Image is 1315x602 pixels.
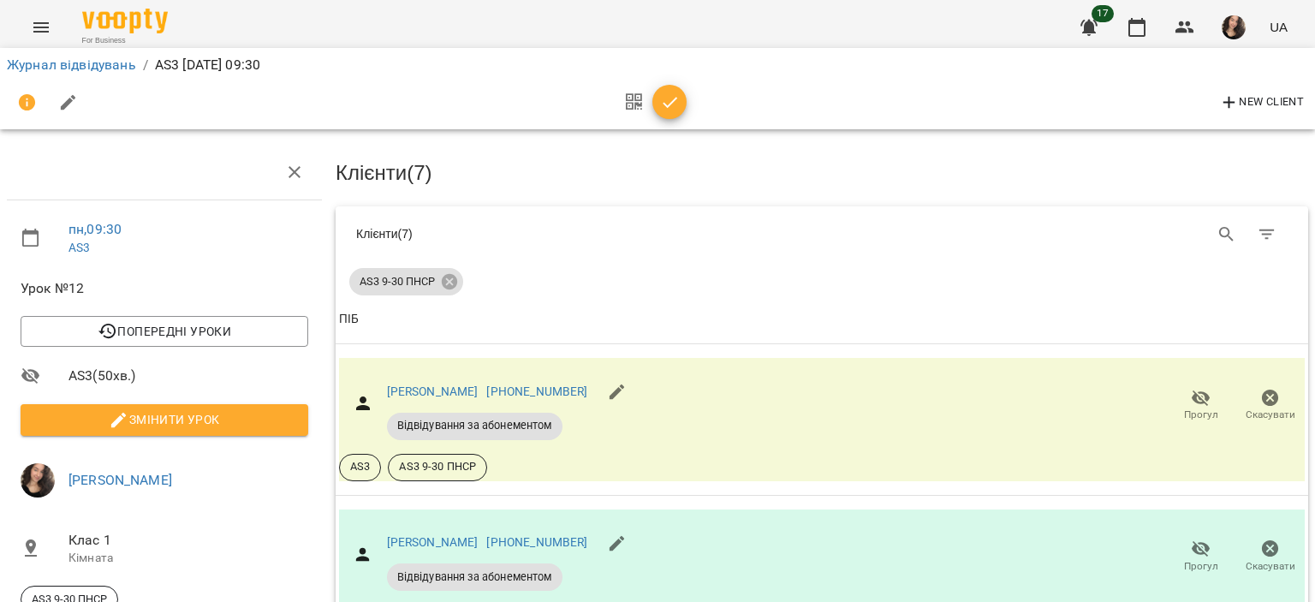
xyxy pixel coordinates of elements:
[387,384,479,398] a: [PERSON_NAME]
[68,472,172,488] a: [PERSON_NAME]
[1092,5,1114,22] span: 17
[336,206,1308,261] div: Table Toolbar
[7,57,136,73] a: Журнал відвідувань
[21,7,62,48] button: Menu
[1166,382,1235,430] button: Прогул
[387,535,479,549] a: [PERSON_NAME]
[21,316,308,347] button: Попередні уроки
[68,221,122,237] a: пн , 09:30
[1206,214,1247,255] button: Search
[1270,18,1288,36] span: UA
[34,409,295,430] span: Змінити урок
[389,459,486,474] span: AS3 9-30 ПНСР
[336,162,1308,184] h3: Клієнти ( 7 )
[1222,15,1246,39] img: af1f68b2e62f557a8ede8df23d2b6d50.jpg
[1247,214,1288,255] button: Фільтр
[486,535,587,549] a: [PHONE_NUMBER]
[349,274,445,289] span: AS3 9-30 ПНСР
[82,9,168,33] img: Voopty Logo
[155,55,260,75] p: AS3 [DATE] 09:30
[21,278,308,299] span: Урок №12
[82,35,168,46] span: For Business
[34,321,295,342] span: Попередні уроки
[1235,382,1305,430] button: Скасувати
[340,459,380,474] span: AS3
[68,366,308,386] span: AS3 ( 50 хв. )
[349,268,463,295] div: AS3 9-30 ПНСР
[387,418,562,433] span: Відвідування за абонементом
[1184,408,1218,422] span: Прогул
[68,241,90,254] a: AS3
[68,530,308,551] span: Клас 1
[1246,559,1295,574] span: Скасувати
[1246,408,1295,422] span: Скасувати
[68,550,308,567] p: Кімната
[1219,92,1304,113] span: New Client
[339,309,359,330] div: ПІБ
[339,309,359,330] div: Sort
[1166,533,1235,581] button: Прогул
[1263,11,1294,43] button: UA
[21,463,55,498] img: af1f68b2e62f557a8ede8df23d2b6d50.jpg
[387,569,562,585] span: Відвідування за абонементом
[21,404,308,435] button: Змінити урок
[143,55,148,75] li: /
[486,384,587,398] a: [PHONE_NUMBER]
[7,55,1308,75] nav: breadcrumb
[1235,533,1305,581] button: Скасувати
[339,309,1305,330] span: ПІБ
[356,225,809,242] div: Клієнти ( 7 )
[1184,559,1218,574] span: Прогул
[1215,89,1308,116] button: New Client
